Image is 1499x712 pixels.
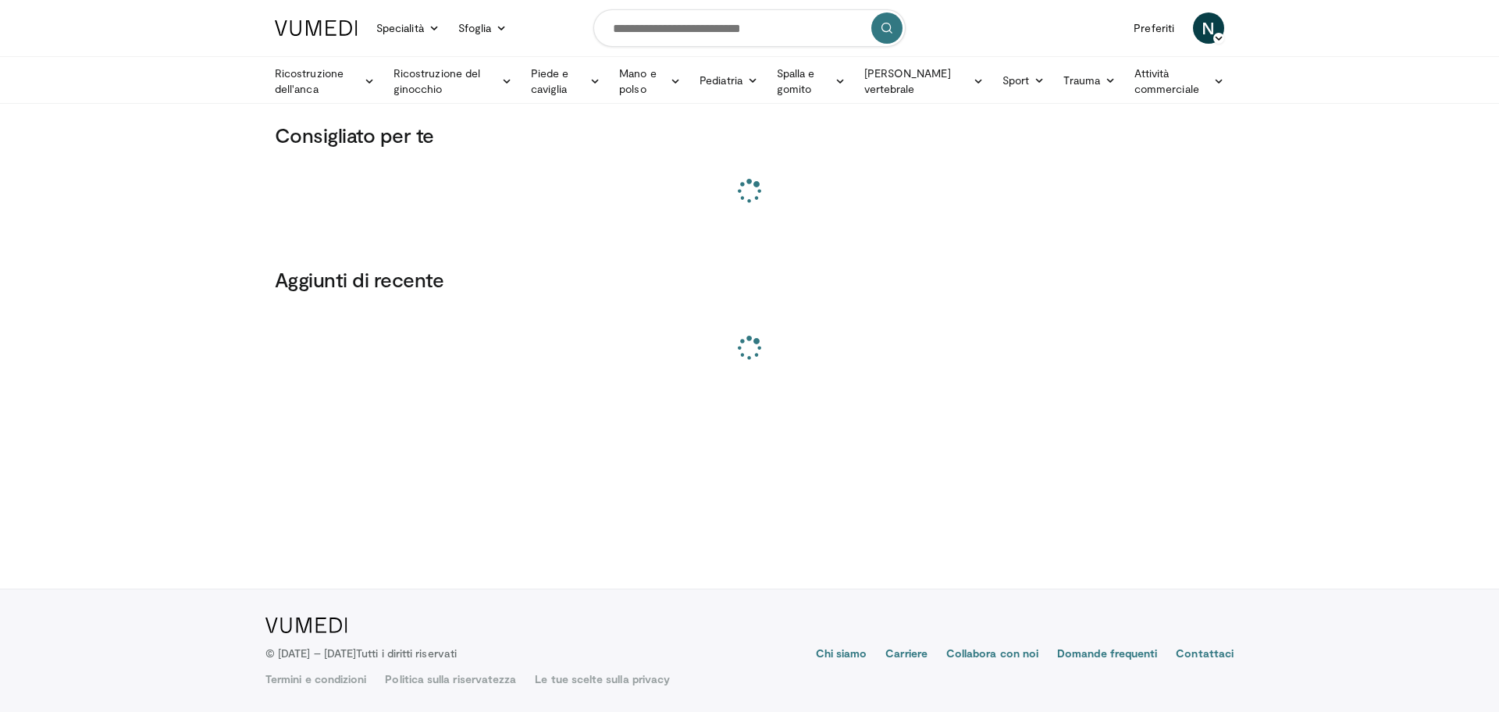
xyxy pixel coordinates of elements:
font: Termini e condizioni [265,672,366,685]
a: Ricostruzione dell'anca [265,66,384,97]
font: Attività commerciale [1134,66,1199,95]
a: Piede e caviglia [522,66,610,97]
a: Pediatria [690,65,767,96]
img: Logo VuMedi [275,20,358,36]
font: Contattaci [1176,646,1234,660]
font: [PERSON_NAME] vertebrale [864,66,951,95]
a: Contattaci [1176,646,1234,664]
a: Politica sulla riservatezza [385,671,516,687]
a: N [1193,12,1224,44]
font: Collabora con noi [946,646,1038,660]
font: Pediatria [700,73,742,87]
a: Le tue scelte sulla privacy [535,671,670,687]
a: Sfoglia [449,12,517,44]
font: Chi siamo [816,646,867,660]
font: Ricostruzione dell'anca [275,66,344,95]
a: Chi siamo [816,646,867,664]
input: Cerca argomenti, interventi [593,9,906,47]
font: Sport [1002,73,1029,87]
font: Spalla e gomito [777,66,815,95]
font: Consigliato per te [275,123,434,147]
font: Mano e polso [619,66,656,95]
font: Specialità [376,21,424,34]
a: Attività commerciale [1125,66,1234,97]
font: Domande frequenti [1057,646,1157,660]
font: Trauma [1063,73,1099,87]
a: Sport [993,65,1054,96]
font: Preferiti [1134,21,1174,34]
font: Le tue scelte sulla privacy [535,672,670,685]
a: [PERSON_NAME] vertebrale [855,66,993,97]
a: Trauma [1054,65,1125,96]
a: Collabora con noi [946,646,1038,664]
font: Ricostruzione del ginocchio [393,66,480,95]
font: Piede e caviglia [531,66,569,95]
a: Specialità [367,12,449,44]
a: Spalla e gomito [767,66,855,97]
font: Sfoglia [458,21,492,34]
a: Mano e polso [610,66,690,97]
a: Carriere [885,646,928,664]
font: © [DATE] – [DATE] [265,646,356,660]
a: Preferiti [1124,12,1184,44]
font: Tutti i diritti riservati [356,646,457,660]
img: Logo VuMedi [265,618,347,633]
font: Carriere [885,646,928,660]
a: Ricostruzione del ginocchio [384,66,522,97]
font: N [1202,16,1215,39]
a: Termini e condizioni [265,671,366,687]
font: Politica sulla riservatezza [385,672,516,685]
font: Aggiunti di recente [275,267,443,291]
a: Domande frequenti [1057,646,1157,664]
